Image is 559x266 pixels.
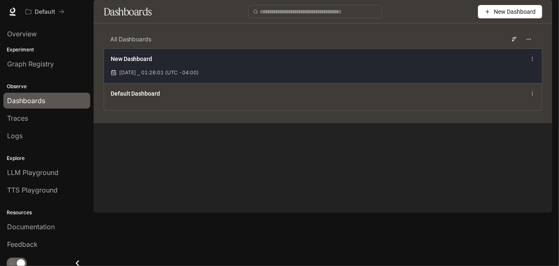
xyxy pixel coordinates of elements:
p: Default [35,8,55,15]
span: New Dashboard [494,7,536,16]
button: All workspaces [22,3,68,20]
a: New Dashboard [111,55,152,63]
h1: Dashboards [104,3,152,20]
button: New Dashboard [478,5,542,18]
a: Default Dashboard [111,89,160,98]
span: [DATE] ⎯ 01:26:01 (UTC -04:00) [119,69,199,76]
span: All Dashboards [110,35,151,43]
